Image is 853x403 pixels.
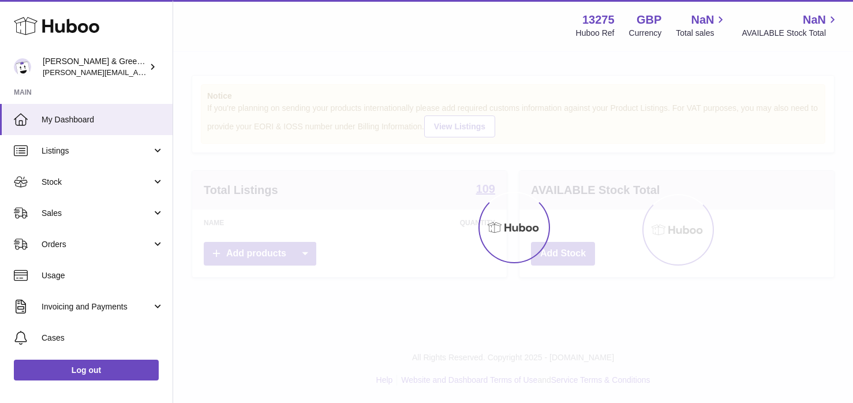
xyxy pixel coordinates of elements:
div: Currency [629,28,662,39]
a: Log out [14,360,159,380]
span: AVAILABLE Stock Total [742,28,839,39]
span: Cases [42,333,164,344]
span: Listings [42,145,152,156]
div: Huboo Ref [576,28,615,39]
span: My Dashboard [42,114,164,125]
img: ellen@bluebadgecompany.co.uk [14,58,31,76]
span: [PERSON_NAME][EMAIL_ADDRESS][DOMAIN_NAME] [43,68,231,77]
a: NaN Total sales [676,12,727,39]
span: NaN [691,12,714,28]
span: Total sales [676,28,727,39]
span: Orders [42,239,152,250]
span: NaN [803,12,826,28]
span: Invoicing and Payments [42,301,152,312]
span: Usage [42,270,164,281]
span: Sales [42,208,152,219]
span: Stock [42,177,152,188]
a: NaN AVAILABLE Stock Total [742,12,839,39]
div: [PERSON_NAME] & Green Ltd [43,56,147,78]
strong: 13275 [582,12,615,28]
strong: GBP [637,12,661,28]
